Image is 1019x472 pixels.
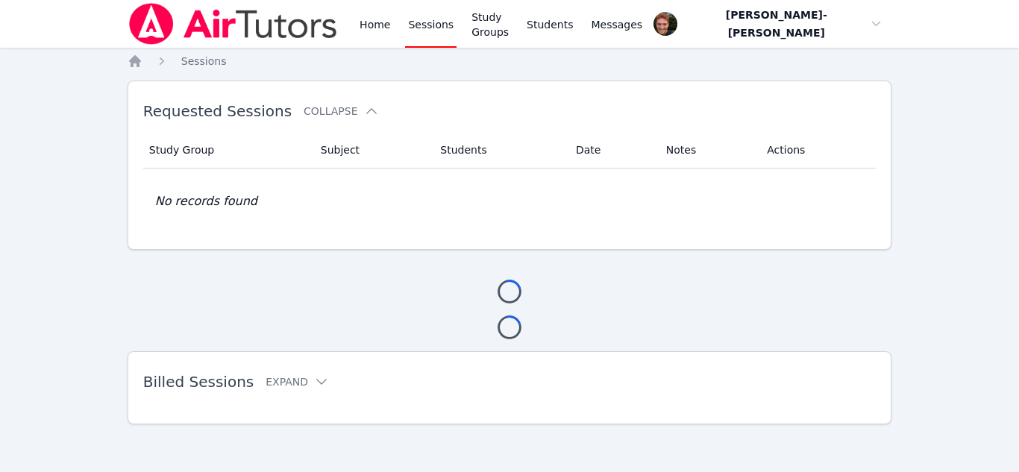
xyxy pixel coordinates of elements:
[143,373,254,391] span: Billed Sessions
[431,132,567,169] th: Students
[758,132,876,169] th: Actions
[657,132,758,169] th: Notes
[143,132,312,169] th: Study Group
[128,54,892,69] nav: Breadcrumb
[567,132,657,169] th: Date
[304,104,378,119] button: Collapse
[312,132,432,169] th: Subject
[143,169,877,234] td: No records found
[266,374,329,389] button: Expand
[592,17,643,32] span: Messages
[181,54,227,69] a: Sessions
[181,55,227,67] span: Sessions
[143,102,292,120] span: Requested Sessions
[128,3,339,45] img: Air Tutors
